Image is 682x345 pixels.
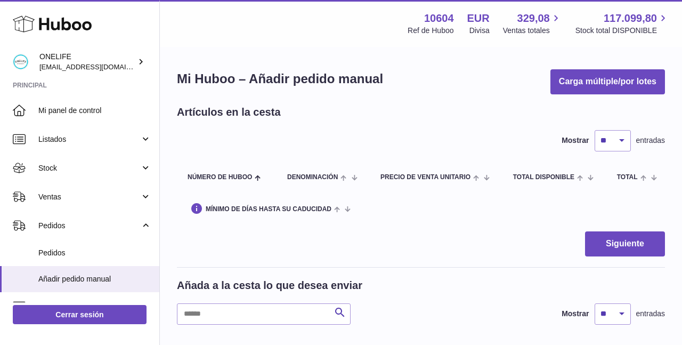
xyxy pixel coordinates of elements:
[177,70,383,87] h1: Mi Huboo – Añadir pedido manual
[287,174,338,181] span: Denominación
[38,134,140,145] span: Listados
[562,309,589,319] label: Mostrar
[177,105,281,119] h2: Artículos en la cesta
[636,135,665,146] span: entradas
[550,69,665,94] button: Carga múltiple/por lotes
[38,192,140,202] span: Ventas
[503,11,562,36] a: 329,08 Ventas totales
[469,26,490,36] div: Divisa
[562,135,589,146] label: Mostrar
[38,274,151,284] span: Añadir pedido manual
[467,11,490,26] strong: EUR
[575,11,669,36] a: 117.099,80 Stock total DISPONIBLE
[188,174,252,181] span: Número de Huboo
[636,309,665,319] span: entradas
[13,54,29,70] img: administracion@onelifespain.com
[585,231,665,256] button: Siguiente
[38,301,151,311] span: Uso
[38,163,140,173] span: Stock
[38,248,151,258] span: Pedidos
[424,11,454,26] strong: 10604
[177,278,362,293] h2: Añada a la cesta lo que desea enviar
[13,305,147,324] a: Cerrar sesión
[617,174,638,181] span: Total
[408,26,453,36] div: Ref de Huboo
[206,206,331,213] span: Mínimo de días hasta su caducidad
[38,221,140,231] span: Pedidos
[575,26,669,36] span: Stock total DISPONIBLE
[517,11,550,26] span: 329,08
[503,26,562,36] span: Ventas totales
[39,62,157,71] span: [EMAIL_ADDRESS][DOMAIN_NAME]
[604,11,657,26] span: 117.099,80
[380,174,470,181] span: Precio de venta unitario
[39,52,135,72] div: ONELIFE
[513,174,574,181] span: Total DISPONIBLE
[38,106,151,116] span: Mi panel de control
